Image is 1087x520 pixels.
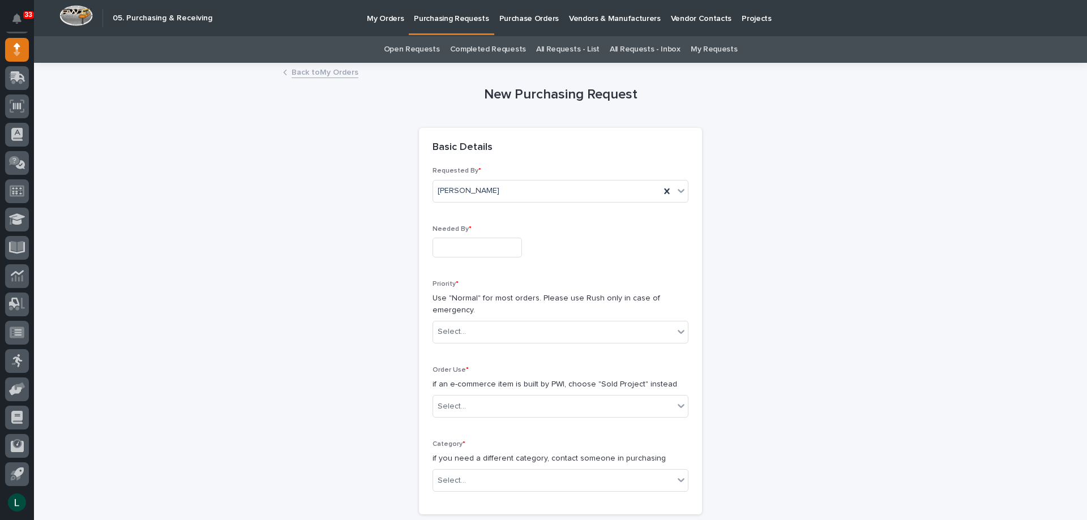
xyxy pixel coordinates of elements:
p: if an e-commerce item is built by PWI, choose "Sold Project" instead [433,379,688,390]
a: My Requests [691,36,738,63]
a: Completed Requests [450,36,526,63]
img: Workspace Logo [59,5,93,26]
a: Back toMy Orders [292,65,358,78]
p: 33 [25,11,32,19]
a: All Requests - List [536,36,600,63]
p: Use "Normal" for most orders. Please use Rush only in case of emergency. [433,293,688,316]
button: Notifications [5,7,29,31]
a: All Requests - Inbox [610,36,681,63]
span: [PERSON_NAME] [438,185,499,197]
h1: New Purchasing Request [419,87,702,103]
div: Select... [438,401,466,412]
span: Needed By [433,226,472,233]
h2: 05. Purchasing & Receiving [113,14,212,23]
span: Category [433,441,465,448]
a: Open Requests [384,36,440,63]
div: Select... [438,326,466,338]
span: Requested By [433,167,481,174]
div: Select... [438,475,466,487]
span: Priority [433,281,459,287]
span: Order Use [433,367,469,373]
p: if you need a different category, contact someone in purchasing [433,453,688,465]
button: users-avatar [5,491,29,514]
h2: Basic Details [433,141,493,154]
div: Notifications33 [14,14,29,32]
